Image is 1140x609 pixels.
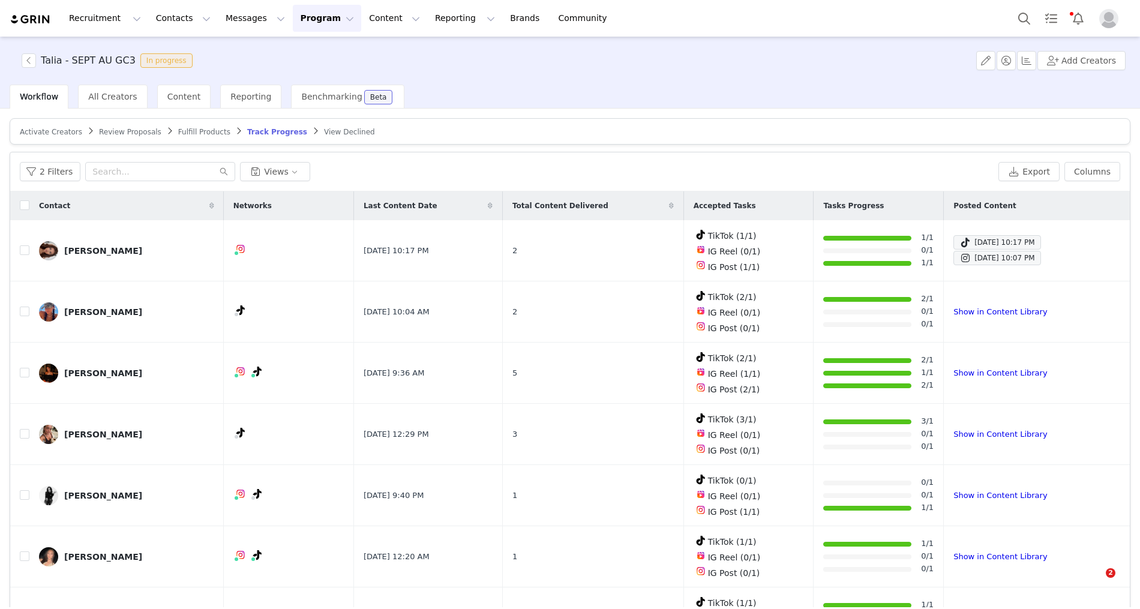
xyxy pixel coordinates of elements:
button: Messages [218,5,292,32]
a: [PERSON_NAME] [39,364,214,383]
a: 2/1 [921,354,934,367]
img: 4d982ce0-753f-4926-9ebb-6edcf3c59898.jpg [39,425,58,444]
a: 0/1 [921,305,934,318]
img: instagram-reels.svg [696,428,706,438]
img: instagram.svg [696,566,706,576]
a: Show in Content Library [953,491,1047,500]
button: Content [362,5,427,32]
a: Community [551,5,620,32]
img: instagram-reels.svg [696,367,706,377]
a: Show in Content Library [953,430,1047,439]
button: Add Creators [1037,51,1126,70]
img: instagram.svg [696,322,706,331]
a: Tasks [1038,5,1064,32]
span: IG Post (0/1) [708,568,760,578]
a: Show in Content Library [953,307,1047,316]
img: instagram.svg [696,383,706,392]
img: instagram-reels.svg [696,306,706,316]
span: 1 [512,490,517,502]
a: [PERSON_NAME] [39,241,214,260]
span: TikTok (1/1) [708,537,757,547]
span: 5 [512,367,517,379]
a: 0/1 [921,476,934,489]
a: 2/1 [921,379,934,392]
a: 1/1 [921,367,934,379]
img: ba1bea3e-53d0-401b-8446-64baf7c170d7.jpg [39,241,58,260]
img: instagram.svg [696,505,706,515]
i: icon: search [220,167,228,176]
div: [PERSON_NAME] [64,246,142,256]
div: [DATE] 10:17 PM [959,235,1034,250]
span: IG Reel (0/1) [708,247,761,256]
img: grin logo [10,14,52,25]
span: [DATE] 9:40 PM [364,490,424,502]
span: IG Post (1/1) [708,507,760,517]
a: 0/1 [921,563,934,575]
a: 0/1 [921,550,934,563]
span: View Declined [324,128,375,136]
span: Contact [39,200,70,211]
a: [PERSON_NAME] [39,425,214,444]
a: 1/1 [921,232,934,244]
img: ffba2760-e664-4df5-97e2-26b4ce23a28c.jpg [39,547,58,566]
a: 0/1 [921,428,934,440]
button: Views [240,162,310,181]
a: 0/1 [921,489,934,502]
span: 2 [1106,568,1115,578]
img: instagram-reels.svg [696,245,706,254]
img: instagram-reels.svg [696,551,706,560]
button: Program [293,5,361,32]
span: TikTok (1/1) [708,598,757,608]
a: 1/1 [921,502,934,514]
span: Review Proposals [99,128,161,136]
span: [object Object] [22,53,197,68]
button: Contacts [149,5,218,32]
span: Tasks Progress [823,200,884,211]
span: Reporting [230,92,271,101]
div: [DATE] 10:07 PM [959,251,1034,265]
img: instagram.svg [236,244,245,254]
div: [PERSON_NAME] [64,491,142,500]
img: placeholder-profile.jpg [1099,9,1118,28]
span: IG Reel (0/1) [708,553,761,562]
span: Total Content Delivered [512,200,608,211]
a: Show in Content Library [953,552,1047,561]
h3: Talia - SEPT AU GC3 [41,53,136,68]
span: TikTok (3/1) [708,415,757,424]
span: TikTok (2/1) [708,292,757,302]
span: IG Reel (0/1) [708,308,761,317]
span: 1 [512,551,517,563]
span: All Creators [88,92,137,101]
img: a0db11ff-f308-471e-8ad8-d040c1007e22.jpg [39,302,58,322]
button: 2 Filters [20,162,80,181]
div: [PERSON_NAME] [64,430,142,439]
div: [PERSON_NAME] [64,368,142,378]
span: Posted Content [953,200,1016,211]
a: Brands [503,5,550,32]
span: [DATE] 12:20 AM [364,551,430,563]
a: [PERSON_NAME] [39,302,214,322]
span: Accepted Tasks [694,200,756,211]
span: Networks [233,200,272,211]
input: Search... [85,162,235,181]
span: 2 [512,306,517,318]
div: [PERSON_NAME] [64,552,142,562]
img: instagram-reels.svg [696,490,706,499]
button: Notifications [1065,5,1091,32]
img: instagram.svg [696,444,706,454]
button: Profile [1092,9,1130,28]
span: IG Reel (1/1) [708,369,761,379]
span: Workflow [20,92,58,101]
span: [DATE] 10:17 PM [364,245,429,257]
span: Last Content Date [364,200,437,211]
button: Search [1011,5,1037,32]
button: Reporting [428,5,502,32]
span: IG Post (0/1) [708,446,760,455]
span: In progress [140,53,193,68]
div: Beta [370,94,387,101]
button: Recruitment [62,5,148,32]
button: Export [998,162,1060,181]
img: instagram.svg [696,260,706,270]
span: [DATE] 9:36 AM [364,367,425,379]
